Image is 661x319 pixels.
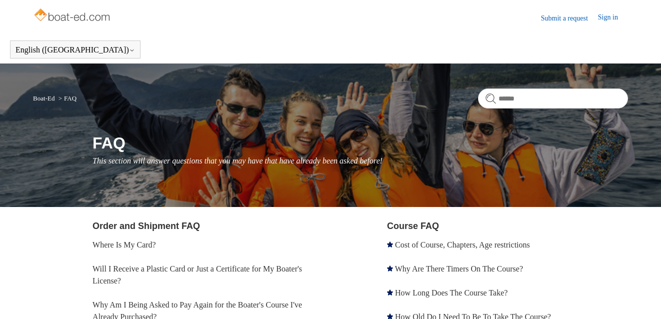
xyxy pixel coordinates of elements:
a: Order and Shipment FAQ [92,221,200,231]
img: Boat-Ed Help Center home page [33,6,112,26]
a: Why Are There Timers On The Course? [395,264,523,273]
svg: Promoted article [387,265,393,271]
h1: FAQ [92,131,628,155]
div: Live chat [627,285,653,311]
a: Boat-Ed [33,94,54,102]
svg: Promoted article [387,241,393,247]
a: How Long Does The Course Take? [395,288,507,297]
input: Search [478,88,628,108]
a: Cost of Course, Chapters, Age restrictions [395,240,530,249]
svg: Promoted article [387,289,393,295]
li: Boat-Ed [33,94,56,102]
a: Course FAQ [387,221,439,231]
a: Sign in [598,12,628,24]
a: Submit a request [541,13,598,23]
a: Where Is My Card? [92,240,156,249]
li: FAQ [56,94,76,102]
p: This section will answer questions that you may have that have already been asked before! [92,155,628,167]
button: English ([GEOGRAPHIC_DATA]) [15,45,135,54]
a: Will I Receive a Plastic Card or Just a Certificate for My Boater's License? [92,264,302,285]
